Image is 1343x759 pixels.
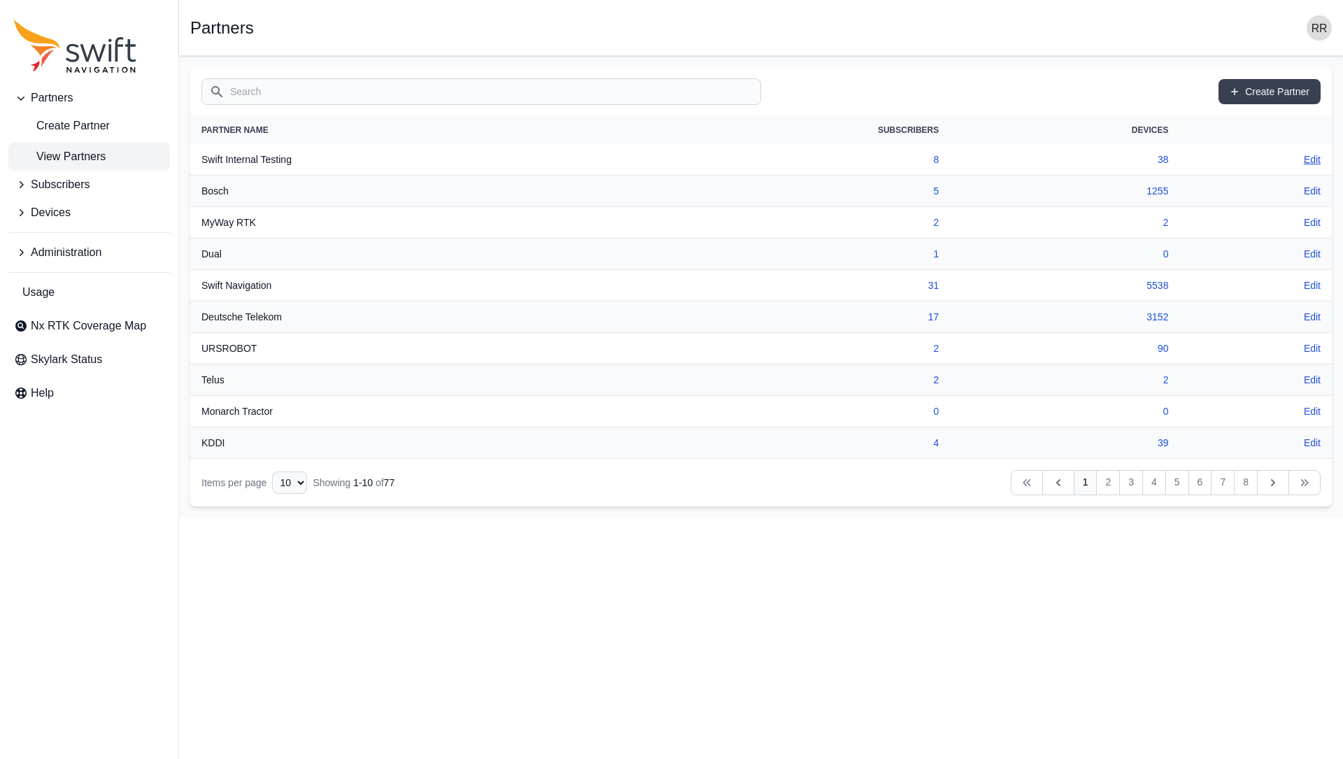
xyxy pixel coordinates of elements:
[1304,247,1321,261] a: Edit
[8,239,170,267] button: Administration
[1142,470,1166,495] a: 4
[190,302,627,333] th: Deutsche Telekom
[1163,406,1169,417] a: 0
[928,280,939,291] a: 31
[1307,15,1332,41] img: user photo
[190,396,627,427] th: Monarch Tractor
[627,116,951,144] th: Subscribers
[14,148,106,165] span: View Partners
[1163,248,1169,260] a: 0
[1163,374,1169,385] a: 2
[933,217,939,228] a: 2
[353,477,373,488] span: 1 - 10
[1158,154,1169,165] a: 38
[190,144,627,176] th: Swift Internal Testing
[1218,79,1321,104] a: Create Partner
[1158,437,1169,448] a: 39
[384,477,395,488] span: 77
[190,116,627,144] th: Partner Name
[1304,373,1321,387] a: Edit
[8,171,170,199] button: Subscribers
[933,437,939,448] a: 4
[190,239,627,270] th: Dual
[1146,280,1168,291] a: 5538
[8,346,170,374] a: Skylark Status
[1211,470,1235,495] a: 7
[1304,341,1321,355] a: Edit
[1146,185,1168,197] a: 1255
[190,333,627,364] th: URSROBOT
[190,207,627,239] th: MyWay RTK
[8,143,170,171] a: View Partners
[933,185,939,197] a: 5
[1165,470,1189,495] a: 5
[1163,217,1169,228] a: 2
[201,477,267,488] span: Items per page
[1304,436,1321,450] a: Edit
[1074,470,1097,495] a: 1
[8,278,170,306] a: Usage
[8,199,170,227] button: Devices
[8,379,170,407] a: Help
[1158,343,1169,354] a: 90
[1304,215,1321,229] a: Edit
[1304,184,1321,198] a: Edit
[190,270,627,302] th: Swift Navigation
[1304,404,1321,418] a: Edit
[1304,152,1321,166] a: Edit
[1146,311,1168,322] a: 3152
[31,90,73,106] span: Partners
[190,364,627,396] th: Telus
[14,118,110,134] span: Create Partner
[31,385,54,402] span: Help
[928,311,939,322] a: 17
[1119,470,1143,495] a: 3
[31,176,90,193] span: Subscribers
[1304,310,1321,324] a: Edit
[1096,470,1120,495] a: 2
[8,312,170,340] a: Nx RTK Coverage Map
[1234,470,1258,495] a: 8
[31,318,146,334] span: Nx RTK Coverage Map
[190,459,1332,506] nav: Table navigation
[8,84,170,112] button: Partners
[272,471,307,494] select: Display Limit
[933,154,939,165] a: 8
[190,427,627,459] th: KDDI
[31,204,71,221] span: Devices
[933,248,939,260] a: 1
[933,343,939,354] a: 2
[8,112,170,140] a: create-partner
[31,351,102,368] span: Skylark Status
[950,116,1179,144] th: Devices
[1304,278,1321,292] a: Edit
[22,284,55,301] span: Usage
[313,476,395,490] div: Showing of
[190,176,627,207] th: Bosch
[201,78,761,105] input: Search
[933,406,939,417] a: 0
[933,374,939,385] a: 2
[1188,470,1212,495] a: 6
[190,20,254,36] h1: Partners
[31,244,101,261] span: Administration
